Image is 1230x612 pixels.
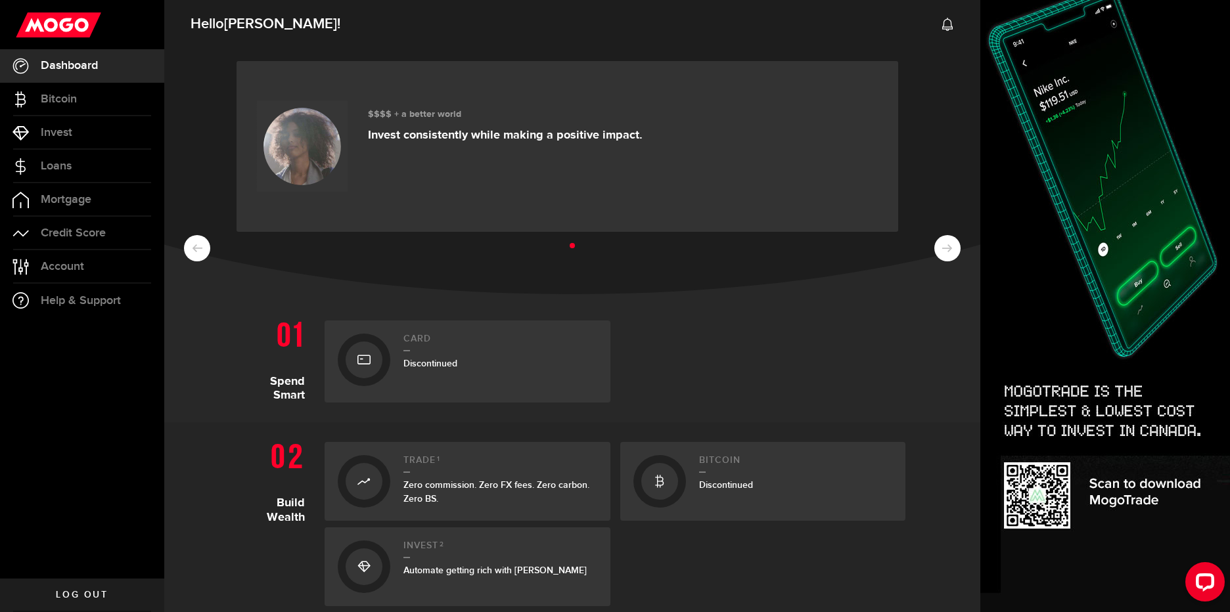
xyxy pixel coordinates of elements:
[41,60,98,72] span: Dashboard
[699,455,893,473] h2: Bitcoin
[41,227,106,239] span: Credit Score
[620,442,906,521] a: BitcoinDiscontinued
[437,455,440,463] sup: 1
[41,194,91,206] span: Mortgage
[41,295,121,307] span: Help & Support
[237,61,898,232] a: $$$$ + a better world Invest consistently while making a positive impact.
[56,590,108,600] span: Log out
[403,334,597,351] h2: Card
[41,93,77,105] span: Bitcoin
[191,11,340,38] span: Hello !
[403,565,587,576] span: Automate getting rich with [PERSON_NAME]
[41,261,84,273] span: Account
[41,127,72,139] span: Invest
[1175,557,1230,612] iframe: LiveChat chat widget
[440,540,444,548] sup: 2
[325,442,610,521] a: Trade1Zero commission. Zero FX fees. Zero carbon. Zero BS.
[403,479,589,504] span: Zero commission. Zero FX fees. Zero carbon. Zero BS.
[368,109,643,120] h3: $$$$ + a better world
[41,160,72,172] span: Loans
[239,435,315,606] h1: Build Wealth
[325,527,610,606] a: Invest2Automate getting rich with [PERSON_NAME]
[403,455,597,473] h2: Trade
[403,358,457,369] span: Discontinued
[239,314,315,403] h1: Spend Smart
[699,479,753,491] span: Discontinued
[325,320,610,403] a: CardDiscontinued
[224,15,337,33] span: [PERSON_NAME]
[403,540,597,558] h2: Invest
[368,128,643,142] p: Invest consistently while making a positive impact.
